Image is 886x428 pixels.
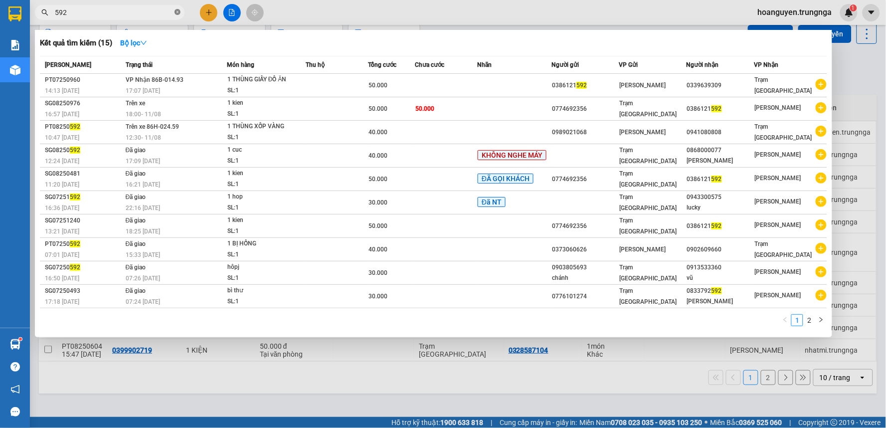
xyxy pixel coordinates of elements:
[818,317,824,323] span: right
[415,61,444,68] span: Chưa cước
[5,42,69,53] li: [PERSON_NAME]
[45,98,123,109] div: SG08250976
[227,215,302,226] div: 1 kien
[45,122,123,132] div: PT08250
[620,246,666,253] span: [PERSON_NAME]
[620,287,677,305] span: Trạm [GEOGRAPHIC_DATA]
[126,158,160,165] span: 17:09 [DATE]
[227,192,302,203] div: 1 hop
[478,150,546,160] span: KHÔNG NGHE MÁY
[126,100,145,107] span: Trên xe
[175,9,180,15] span: close-circle
[8,6,21,21] img: logo-vxr
[368,246,387,253] span: 40.000
[70,194,80,201] span: 592
[227,179,302,190] div: SL: 1
[782,317,788,323] span: left
[126,205,160,212] span: 22:16 [DATE]
[120,39,147,47] strong: Bộ lọc
[55,7,173,18] input: Tìm tên, số ĐT hoặc mã đơn
[126,87,160,94] span: 17:07 [DATE]
[552,104,618,114] div: 0774692356
[112,35,155,51] button: Bộ lọcdown
[227,145,302,156] div: 1 cuc
[140,39,147,46] span: down
[19,338,22,341] sup: 1
[70,123,80,130] span: 592
[126,194,146,201] span: Đã giao
[687,80,753,91] div: 0339639309
[478,197,506,207] span: Đã NT
[45,286,123,296] div: SG07250493
[415,105,434,112] span: 50.000
[45,275,79,282] span: 16:50 [DATE]
[804,315,815,326] a: 2
[227,296,302,307] div: SL: 1
[45,158,79,165] span: 12:24 [DATE]
[368,105,387,112] span: 50.000
[45,192,123,203] div: SG07251
[754,175,801,182] span: [PERSON_NAME]
[620,147,677,165] span: Trạm [GEOGRAPHIC_DATA]
[10,65,20,75] img: warehouse-icon
[619,61,638,68] span: VP Gửi
[803,314,815,326] li: 2
[41,9,48,16] span: search
[70,240,80,247] span: 592
[45,228,79,235] span: 13:21 [DATE]
[552,127,618,138] div: 0989021068
[816,102,827,113] span: plus-circle
[227,109,302,120] div: SL: 1
[620,82,666,89] span: [PERSON_NAME]
[687,203,753,213] div: lucky
[10,385,20,394] span: notification
[687,296,753,307] div: [PERSON_NAME]
[126,147,146,154] span: Đã giao
[126,217,146,224] span: Đã giao
[227,121,302,132] div: 1 THÙNG XỐP VÀNG
[552,273,618,283] div: chánh
[126,76,183,83] span: VP Nhận 86B-014.93
[45,181,79,188] span: 11:20 [DATE]
[779,314,791,326] li: Previous Page
[45,134,79,141] span: 10:47 [DATE]
[5,55,12,62] span: environment
[620,100,677,118] span: Trạm [GEOGRAPHIC_DATA]
[368,293,387,300] span: 30.000
[711,105,722,112] span: 592
[368,152,387,159] span: 40.000
[552,291,618,302] div: 0776101274
[45,111,79,118] span: 16:57 [DATE]
[45,75,123,85] div: PT07250960
[368,82,387,89] span: 50.000
[70,264,80,271] span: 592
[791,314,803,326] li: 1
[45,169,123,179] div: SG08250481
[754,76,812,94] span: Trạm [GEOGRAPHIC_DATA]
[5,55,66,85] b: T1 [PERSON_NAME], P [PERSON_NAME]
[687,221,753,231] div: 0386121
[687,262,753,273] div: 0913533360
[45,61,91,68] span: [PERSON_NAME]
[227,249,302,260] div: SL: 1
[227,285,302,296] div: bì thư
[687,273,753,283] div: vũ
[45,251,79,258] span: 07:01 [DATE]
[227,98,302,109] div: 1 kien
[45,87,79,94] span: 14:13 [DATE]
[10,339,20,350] img: warehouse-icon
[687,127,753,138] div: 0941080808
[126,181,160,188] span: 16:21 [DATE]
[687,244,753,255] div: 0902609660
[40,38,112,48] h3: Kết quả tìm kiếm ( 15 )
[5,5,145,24] li: Trung Nga
[227,262,302,273] div: hôpj
[687,192,753,203] div: 0943300575
[687,156,753,166] div: [PERSON_NAME]
[816,79,827,90] span: plus-circle
[368,199,387,206] span: 30.000
[10,362,20,372] span: question-circle
[227,132,302,143] div: SL: 1
[126,240,146,247] span: Đã giao
[126,111,161,118] span: 18:00 - 11/08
